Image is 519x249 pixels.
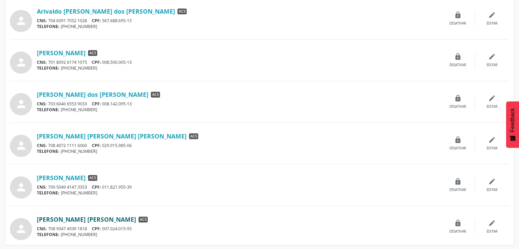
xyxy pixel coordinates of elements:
i: edit [488,94,496,102]
span: TELEFONE: [37,107,59,113]
span: CNS: [37,226,47,232]
i: edit [488,136,496,144]
span: ACS [139,217,148,223]
a: [PERSON_NAME] [PERSON_NAME] [37,216,136,223]
span: CNS: [37,18,47,24]
a: [PERSON_NAME] dos [PERSON_NAME] [37,91,148,98]
i: edit [488,11,496,19]
span: CPF: [92,226,101,232]
span: CPF: [92,59,101,65]
div: Editar [487,146,498,151]
i: person [15,56,27,69]
i: lock [454,178,462,185]
span: ACS [88,175,97,181]
span: CPF: [92,184,101,190]
span: ACS [189,133,198,140]
span: TELEFONE: [37,24,59,29]
i: lock [454,219,462,227]
i: person [15,98,27,110]
div: [PHONE_NUMBER] [37,65,441,71]
div: [PHONE_NUMBER] [37,148,441,154]
span: CNS: [37,59,47,65]
span: CPF: [92,143,101,148]
div: 701 8092 6174 1075 008.500.005-13 [37,59,441,65]
i: edit [488,178,496,185]
div: Desativar [449,104,466,109]
span: CNS: [37,184,47,190]
i: lock [454,53,462,60]
div: [PHONE_NUMBER] [37,107,441,113]
i: lock [454,94,462,102]
span: TELEFONE: [37,65,59,71]
a: [PERSON_NAME] [37,49,86,57]
div: 704 6091 7052 1028 567.688.695-15 [37,18,441,24]
span: CPF: [92,18,101,24]
div: [PHONE_NUMBER] [37,232,441,237]
i: lock [454,11,462,19]
a: Arivaldo [PERSON_NAME] dos [PERSON_NAME] [37,8,175,15]
a: [PERSON_NAME] [37,174,86,181]
button: Feedback - Mostrar pesquisa [506,101,519,148]
i: person [15,140,27,152]
i: lock [454,136,462,144]
span: ACS [177,9,187,15]
div: 703 6040 6553 9033 008.142.095-13 [37,101,441,107]
div: Desativar [449,63,466,68]
a: [PERSON_NAME] [PERSON_NAME] [PERSON_NAME] [37,132,187,140]
span: ACS [88,50,97,56]
span: Feedback [509,108,516,132]
div: Editar [487,63,498,68]
div: Editar [487,21,498,26]
div: Editar [487,104,498,109]
div: Editar [487,229,498,234]
span: CNS: [37,143,47,148]
div: Desativar [449,146,466,151]
div: 700 5049 4147 3353 011.821.955-39 [37,184,441,190]
div: [PHONE_NUMBER] [37,24,441,29]
span: CPF: [92,101,101,107]
i: edit [488,219,496,227]
i: person [15,181,27,193]
div: Desativar [449,21,466,26]
span: TELEFONE: [37,148,59,154]
div: Desativar [449,188,466,192]
div: 708 4072 1111 6060 029.915.985-06 [37,143,441,148]
span: TELEFONE: [37,232,59,237]
div: Editar [487,188,498,192]
i: person [15,15,27,27]
i: edit [488,53,496,60]
div: 708 9047 4939 1818 007.024.015-95 [37,226,441,232]
div: Desativar [449,229,466,234]
span: CNS: [37,101,47,107]
span: ACS [151,92,160,98]
span: TELEFONE: [37,190,59,196]
div: [PHONE_NUMBER] [37,190,441,196]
